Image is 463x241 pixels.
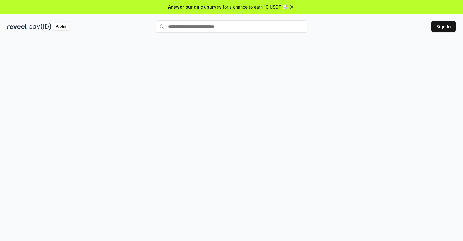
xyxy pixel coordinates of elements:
[431,21,456,32] button: Sign In
[168,4,221,10] span: Answer our quick survey
[7,23,28,30] img: reveel_dark
[223,4,288,10] span: for a chance to earn 10 USDT 📝
[52,23,69,30] div: Alpha
[29,23,51,30] img: pay_id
